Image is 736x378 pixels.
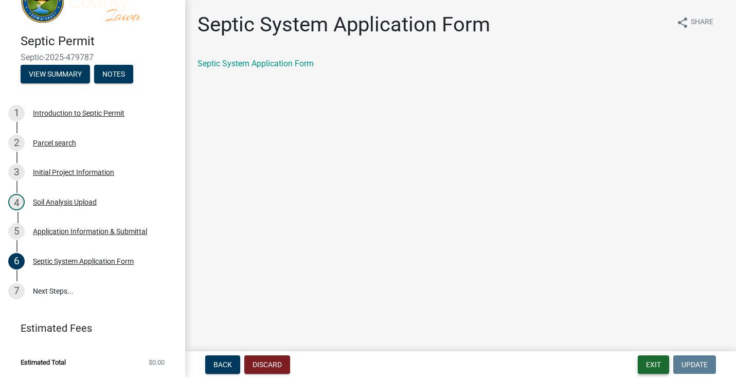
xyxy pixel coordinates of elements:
[8,253,25,269] div: 6
[8,135,25,151] div: 2
[21,71,90,79] wm-modal-confirm: Summary
[213,361,232,369] span: Back
[244,355,290,374] button: Discard
[94,65,133,83] button: Notes
[8,164,25,181] div: 3
[21,65,90,83] button: View Summary
[676,16,689,29] i: share
[8,318,169,338] a: Estimated Fees
[198,12,490,37] h1: Septic System Application Form
[33,169,114,176] div: Initial Project Information
[94,71,133,79] wm-modal-confirm: Notes
[33,199,97,206] div: Soil Analysis Upload
[668,12,722,32] button: shareShare
[8,105,25,121] div: 1
[33,228,147,235] div: Application Information & Submittal
[33,258,134,265] div: Septic System Application Form
[681,361,708,369] span: Update
[33,139,76,147] div: Parcel search
[673,355,716,374] button: Update
[21,359,66,366] span: Estimated Total
[691,16,713,29] span: Share
[8,223,25,240] div: 5
[33,110,124,117] div: Introduction to Septic Permit
[638,355,669,374] button: Exit
[21,52,165,62] span: Septic-2025-479787
[21,34,177,49] h4: Septic Permit
[205,355,240,374] button: Back
[8,283,25,299] div: 7
[8,194,25,210] div: 4
[149,359,165,366] span: $0.00
[198,59,314,68] a: Septic System Application Form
